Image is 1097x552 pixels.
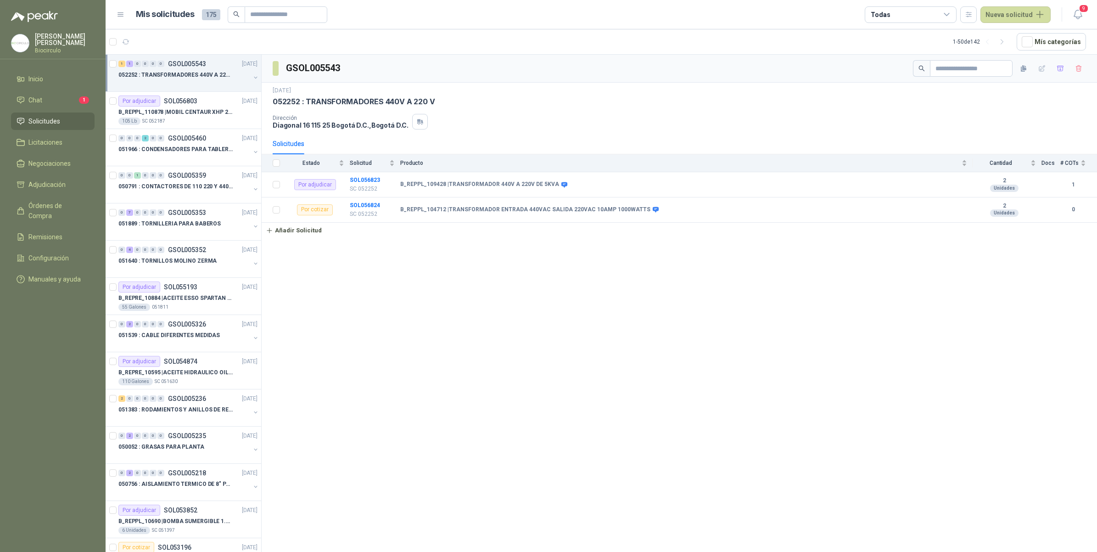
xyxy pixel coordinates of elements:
[168,209,206,216] p: GSOL005353
[118,257,217,265] p: 051640 : TORNILLOS MOLINO ZERMA
[118,356,160,367] div: Por adjudicar
[118,321,125,327] div: 0
[242,97,257,106] p: [DATE]
[233,11,240,17] span: search
[168,395,206,402] p: GSOL005236
[118,527,150,534] div: 6 Unidades
[118,319,259,348] a: 0 2 0 0 0 0 GSOL005326[DATE] 051539 : CABLE DIFERENTES MEDIDAS
[118,220,221,228] p: 051889 : TORNILLERIA PARA BABEROS
[134,172,141,179] div: 1
[118,430,259,460] a: 0 2 0 0 0 0 GSOL005235[DATE] 050052 : GRASAS PARA PLANTA
[118,368,233,377] p: B_REPRE_10595 | ACEITE HIDRAULICO OIL 68
[134,209,141,216] div: 0
[118,378,153,385] div: 110 Galones
[155,378,178,385] p: SC 051630
[126,433,133,439] div: 2
[242,246,257,254] p: [DATE]
[11,113,95,130] a: Solicitudes
[11,134,95,151] a: Licitaciones
[350,202,380,208] a: SOL056824
[118,304,150,311] div: 55 Galones
[158,544,191,551] p: SOL053196
[134,321,141,327] div: 0
[973,160,1029,166] span: Cantidad
[242,506,257,515] p: [DATE]
[126,321,133,327] div: 2
[118,468,259,497] a: 0 2 0 0 0 0 GSOL005218[DATE] 050756 : AISLAMIENTO TERMICO DE 8" PARA TUBERIA
[118,182,233,191] p: 050791 : CONTACTORES DE 110 220 Y 440 V
[35,33,95,46] p: [PERSON_NAME] [PERSON_NAME]
[118,505,160,516] div: Por adjudicar
[150,470,157,476] div: 0
[106,352,261,389] a: Por adjudicarSOL054874[DATE] B_REPRE_10595 |ACEITE HIDRAULICO OIL 68110 GalonesSC 051630
[953,34,1009,49] div: 1 - 50 de 142
[118,133,259,162] a: 0 0 0 2 0 0 GSOL005460[DATE] 051966 : CONDENSADORES PARA TABLERO PRINCIPAL L1
[118,207,259,237] a: 0 7 0 0 0 0 GSOL005353[DATE] 051889 : TORNILLERIA PARA BABEROS
[350,160,387,166] span: Solicitud
[168,470,206,476] p: GSOL005218
[157,61,164,67] div: 0
[242,394,257,403] p: [DATE]
[126,395,133,402] div: 0
[142,135,149,141] div: 2
[1017,33,1086,51] button: Mís categorías
[118,96,160,107] div: Por adjudicar
[134,61,141,67] div: 0
[118,517,233,526] p: B_REPPL_10690 | BOMBA SUMERGIBLE 1.5 HP PEDROYO110 VOLTIOS
[990,185,1019,192] div: Unidades
[973,154,1041,172] th: Cantidad
[152,304,168,311] p: 051811
[157,135,164,141] div: 0
[168,61,206,67] p: GSOL005543
[150,247,157,253] div: 0
[118,433,125,439] div: 0
[118,395,125,402] div: 2
[118,61,125,67] div: 1
[1041,154,1060,172] th: Docs
[150,321,157,327] div: 0
[11,197,95,225] a: Órdenes de Compra
[11,176,95,193] a: Adjudicación
[150,433,157,439] div: 0
[262,223,1097,238] a: Añadir Solicitud
[28,116,60,126] span: Solicitudes
[118,118,140,125] div: 105 Lb
[1060,154,1097,172] th: # COTs
[11,11,58,22] img: Logo peakr
[28,232,62,242] span: Remisiones
[350,177,380,183] a: SOL056823
[28,201,86,221] span: Órdenes de Compra
[157,247,164,253] div: 0
[118,247,125,253] div: 0
[918,65,925,72] span: search
[164,98,197,104] p: SOL056803
[142,172,149,179] div: 0
[152,527,175,534] p: SC 051397
[285,160,337,166] span: Estado
[990,209,1019,217] div: Unidades
[168,321,206,327] p: GSOL005326
[126,61,133,67] div: 1
[134,470,141,476] div: 0
[126,135,133,141] div: 0
[118,470,125,476] div: 0
[134,433,141,439] div: 0
[150,61,157,67] div: 0
[11,270,95,288] a: Manuales y ayuda
[285,154,350,172] th: Estado
[118,135,125,141] div: 0
[28,274,81,284] span: Manuales y ayuda
[273,97,435,107] p: 052252 : TRANSFORMADORES 440V A 220 V
[400,154,973,172] th: Producto
[11,70,95,88] a: Inicio
[242,171,257,180] p: [DATE]
[126,172,133,179] div: 0
[242,283,257,292] p: [DATE]
[118,172,125,179] div: 0
[28,74,43,84] span: Inicio
[142,395,149,402] div: 0
[973,203,1036,210] b: 2
[242,432,257,440] p: [DATE]
[1060,180,1086,189] b: 1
